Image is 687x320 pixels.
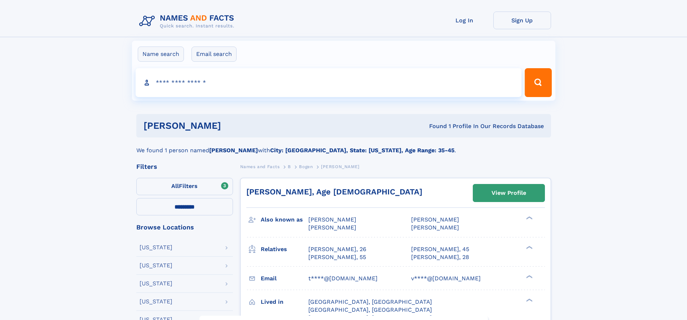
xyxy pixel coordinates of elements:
[308,298,432,305] span: [GEOGRAPHIC_DATA], [GEOGRAPHIC_DATA]
[493,12,551,29] a: Sign Up
[411,245,469,253] a: [PERSON_NAME], 45
[191,47,237,62] label: Email search
[288,162,291,171] a: B
[524,274,533,279] div: ❯
[136,163,233,170] div: Filters
[136,68,522,97] input: search input
[524,245,533,250] div: ❯
[140,299,172,304] div: [US_STATE]
[261,243,308,255] h3: Relatives
[411,224,459,231] span: [PERSON_NAME]
[325,122,544,130] div: Found 1 Profile In Our Records Database
[240,162,280,171] a: Names and Facts
[261,296,308,308] h3: Lived in
[261,272,308,285] h3: Email
[288,164,291,169] span: B
[473,184,545,202] a: View Profile
[136,178,233,195] label: Filters
[140,245,172,250] div: [US_STATE]
[136,137,551,155] div: We found 1 person named with .
[321,164,360,169] span: [PERSON_NAME]
[524,298,533,302] div: ❯
[299,162,313,171] a: Bogen
[246,187,422,196] a: [PERSON_NAME], Age [DEMOGRAPHIC_DATA]
[308,306,432,313] span: [GEOGRAPHIC_DATA], [GEOGRAPHIC_DATA]
[140,281,172,286] div: [US_STATE]
[411,216,459,223] span: [PERSON_NAME]
[171,183,179,189] span: All
[308,216,356,223] span: [PERSON_NAME]
[136,12,240,31] img: Logo Names and Facts
[308,224,356,231] span: [PERSON_NAME]
[308,245,366,253] a: [PERSON_NAME], 26
[299,164,313,169] span: Bogen
[209,147,258,154] b: [PERSON_NAME]
[136,224,233,231] div: Browse Locations
[140,263,172,268] div: [US_STATE]
[411,253,469,261] a: [PERSON_NAME], 28
[270,147,454,154] b: City: [GEOGRAPHIC_DATA], State: [US_STATE], Age Range: 35-45
[492,185,526,201] div: View Profile
[436,12,493,29] a: Log In
[308,253,366,261] a: [PERSON_NAME], 55
[261,214,308,226] h3: Also known as
[525,68,551,97] button: Search Button
[144,121,325,130] h1: [PERSON_NAME]
[524,216,533,220] div: ❯
[138,47,184,62] label: Name search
